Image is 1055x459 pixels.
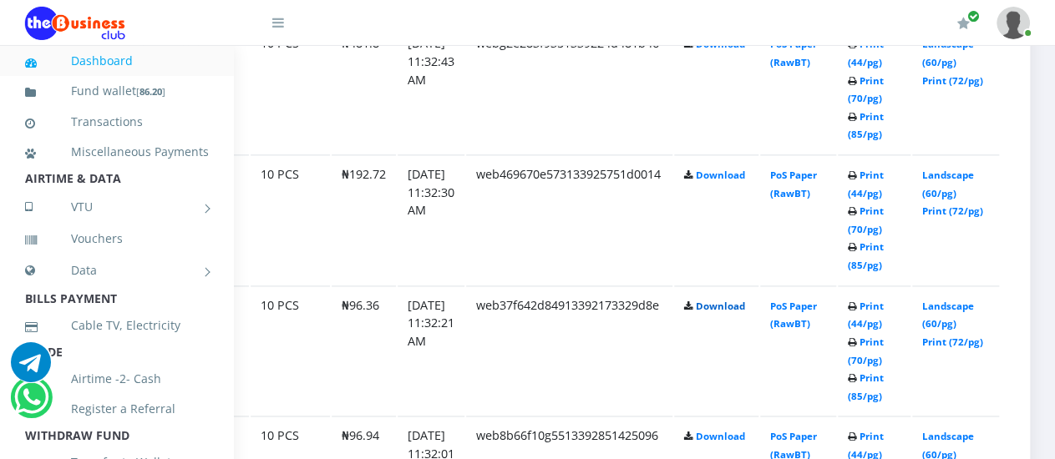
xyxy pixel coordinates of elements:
[332,285,396,415] td: ₦96.36
[848,204,884,235] a: Print (70/pg)
[25,219,209,258] a: Vouchers
[770,300,817,330] a: PoS Paper (RawBT)
[251,285,330,415] td: 10 PCS
[967,10,980,23] span: Renew/Upgrade Subscription
[957,17,970,30] i: Renew/Upgrade Subscription
[696,430,745,442] a: Download
[922,204,983,217] a: Print (72/pg)
[25,186,209,228] a: VTU
[696,300,745,312] a: Download
[848,371,884,402] a: Print (85/pg)
[922,300,974,330] a: Landscape (60/pg)
[332,23,396,153] td: ₦481.8
[398,154,464,284] td: [DATE] 11:32:30 AM
[25,103,209,141] a: Transactions
[398,285,464,415] td: [DATE] 11:32:21 AM
[770,169,817,199] a: PoS Paper (RawBT)
[848,335,884,366] a: Print (70/pg)
[25,42,209,80] a: Dashboard
[25,306,209,345] a: Cable TV, Electricity
[922,169,974,199] a: Landscape (60/pg)
[251,154,330,284] td: 10 PCS
[922,74,983,87] a: Print (72/pg)
[332,154,396,284] td: ₦192.72
[696,169,745,181] a: Download
[466,23,672,153] td: webg2e283f9351339224d481b46
[466,154,672,284] td: web469670e573133925751d0014
[136,85,165,98] small: [ ]
[848,169,884,199] a: Print (44/pg)
[848,240,884,271] a: Print (85/pg)
[848,300,884,330] a: Print (44/pg)
[997,7,1030,39] img: User
[25,360,209,398] a: Airtime -2- Cash
[12,355,52,382] a: Chat for support
[25,7,125,40] img: Logo
[251,23,330,153] td: 10 PCS
[25,72,209,111] a: Fund wallet[86.20]
[848,110,884,141] a: Print (85/pg)
[398,23,464,153] td: [DATE] 11:32:43 AM
[14,390,48,417] a: Chat for support
[848,74,884,105] a: Print (70/pg)
[25,250,209,291] a: Data
[922,335,983,348] a: Print (72/pg)
[139,85,162,98] b: 86.20
[466,285,672,415] td: web37f642d84913392173329d8e
[25,133,209,171] a: Miscellaneous Payments
[25,390,209,428] a: Register a Referral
